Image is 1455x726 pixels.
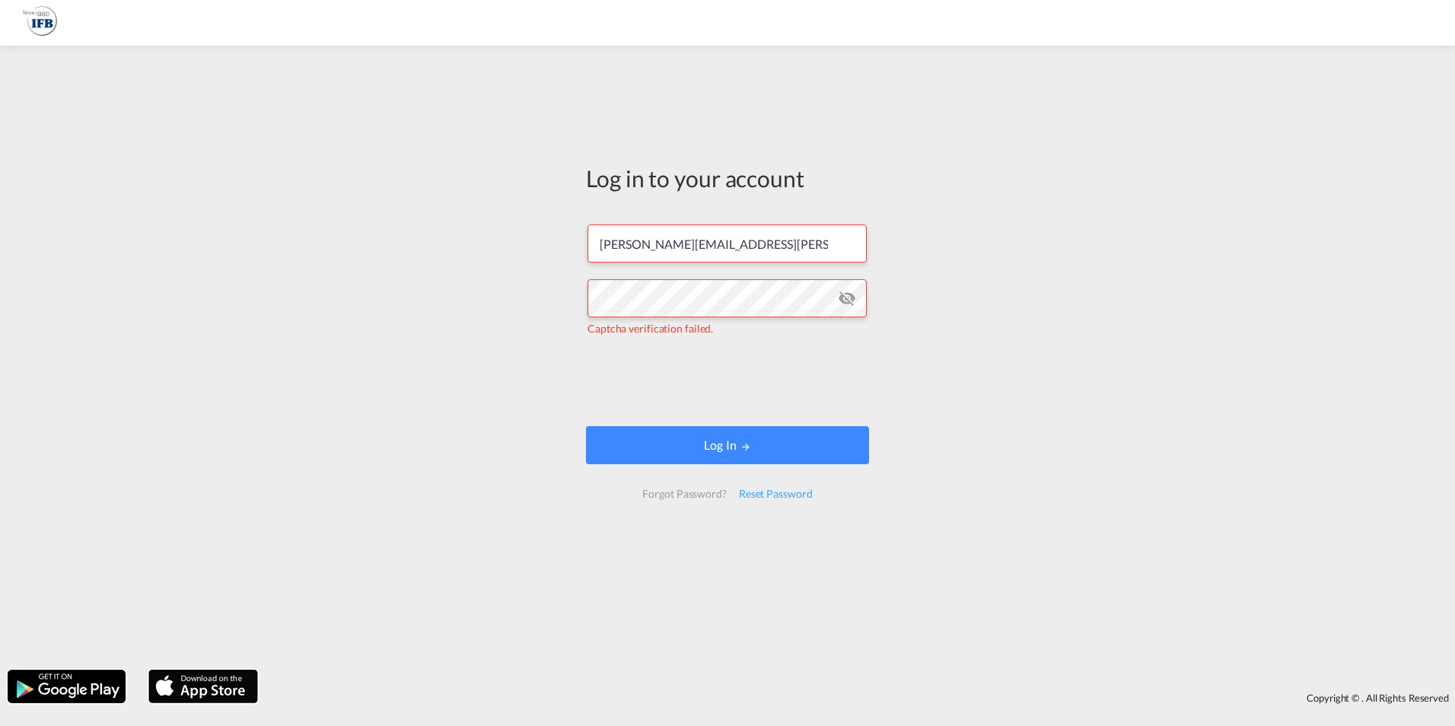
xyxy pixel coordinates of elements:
div: Forgot Password? [636,480,732,508]
button: LOGIN [586,426,869,464]
img: apple.png [147,668,259,705]
iframe: reCAPTCHA [612,352,843,411]
md-icon: icon-eye-off [838,289,856,307]
div: Log in to your account [586,162,869,194]
img: google.png [6,668,127,705]
div: Copyright © . All Rights Reserved [266,685,1455,711]
img: 1f261f00256b11eeaf3d89493e6660f9.png [23,6,57,40]
span: Captcha verification failed. [587,322,713,335]
div: Reset Password [733,480,819,508]
input: Enter email/phone number [587,224,867,263]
